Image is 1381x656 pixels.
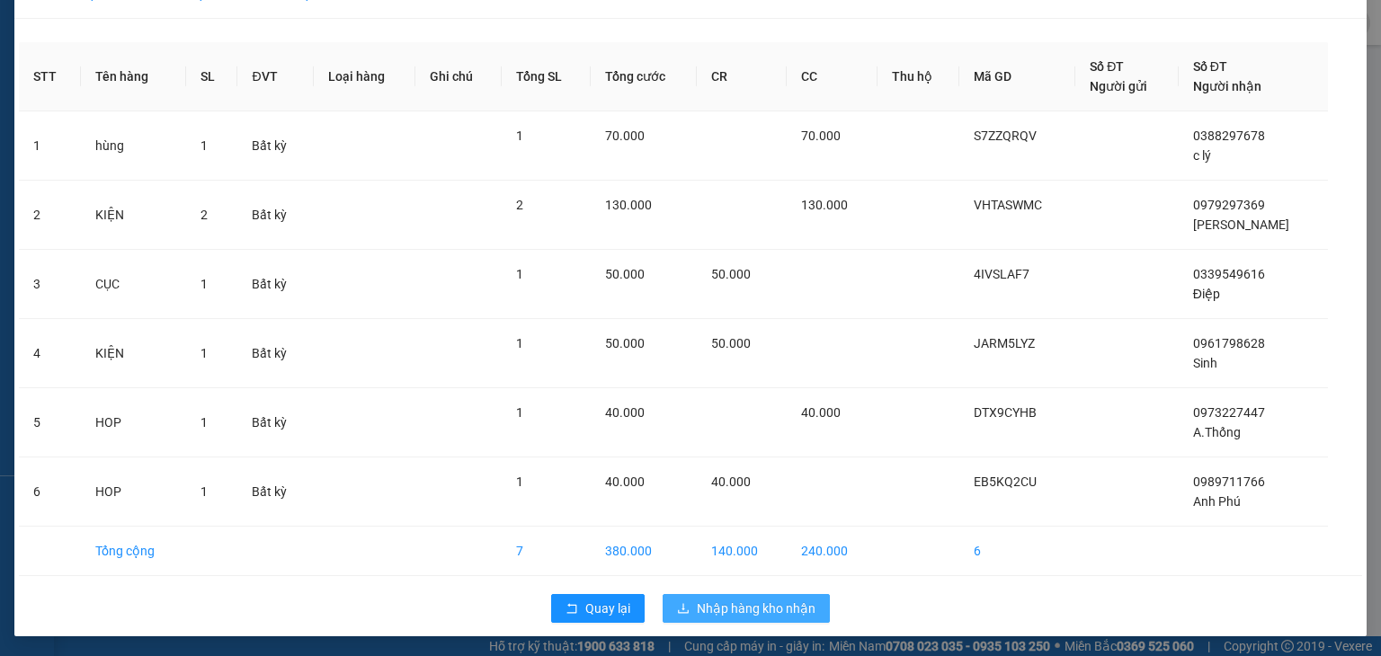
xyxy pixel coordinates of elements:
[1090,79,1147,93] span: Người gửi
[516,129,523,143] span: 1
[81,181,186,250] td: KIỆN
[878,42,960,111] th: Thu hộ
[605,405,645,420] span: 40.000
[605,129,645,143] span: 70.000
[974,198,1042,212] span: VHTASWMC
[605,474,645,489] span: 40.000
[1193,356,1217,370] span: Sinh
[801,129,841,143] span: 70.000
[1090,59,1124,74] span: Số ĐT
[237,319,314,388] td: Bất kỳ
[1193,287,1220,301] span: Điệp
[974,474,1037,489] span: EB5KQ2CU
[1193,198,1265,212] span: 0979297369
[1193,474,1265,489] span: 0989711766
[237,111,314,181] td: Bất kỳ
[585,598,630,618] span: Quay lại
[516,336,523,350] span: 1
[697,598,815,618] span: Nhập hàng kho nhận
[1193,129,1265,143] span: 0388297678
[19,111,81,181] td: 1
[200,484,208,499] span: 1
[711,267,751,281] span: 50.000
[237,42,314,111] th: ĐVT
[697,42,787,111] th: CR
[81,527,186,576] td: Tổng cộng
[605,336,645,350] span: 50.000
[663,594,830,623] button: downloadNhập hàng kho nhận
[200,208,208,222] span: 2
[81,457,186,527] td: HOP
[801,198,848,212] span: 130.000
[200,415,208,430] span: 1
[677,602,690,616] span: download
[591,42,697,111] th: Tổng cước
[19,319,81,388] td: 4
[959,527,1075,576] td: 6
[516,198,523,212] span: 2
[974,129,1037,143] span: S7ZZQRQV
[415,42,501,111] th: Ghi chú
[314,42,415,111] th: Loại hàng
[19,457,81,527] td: 6
[605,198,652,212] span: 130.000
[591,527,697,576] td: 380.000
[200,277,208,291] span: 1
[81,388,186,457] td: HOP
[974,336,1035,350] span: JARM5LYZ
[787,527,877,576] td: 240.000
[1193,494,1241,509] span: Anh Phú
[801,405,841,420] span: 40.000
[1193,267,1265,281] span: 0339549616
[1193,59,1227,74] span: Số ĐT
[1193,336,1265,350] span: 0961798628
[711,336,751,350] span: 50.000
[81,250,186,319] td: CỤC
[959,42,1075,111] th: Mã GD
[516,267,523,281] span: 1
[19,388,81,457] td: 5
[81,111,186,181] td: hùng
[19,181,81,250] td: 2
[237,250,314,319] td: Bất kỳ
[605,267,645,281] span: 50.000
[237,457,314,527] td: Bất kỳ
[1193,405,1265,420] span: 0973227447
[551,594,645,623] button: rollbackQuay lại
[1193,79,1261,93] span: Người nhận
[974,267,1029,281] span: 4IVSLAF7
[697,527,787,576] td: 140.000
[237,181,314,250] td: Bất kỳ
[1193,217,1289,232] span: [PERSON_NAME]
[19,42,81,111] th: STT
[19,250,81,319] td: 3
[516,474,523,489] span: 1
[566,602,578,616] span: rollback
[974,405,1037,420] span: DTX9CYHB
[502,527,591,576] td: 7
[711,474,751,489] span: 40.000
[787,42,877,111] th: CC
[186,42,237,111] th: SL
[237,388,314,457] td: Bất kỳ
[200,138,208,153] span: 1
[1193,425,1241,439] span: A.Thống
[516,405,523,420] span: 1
[1193,148,1211,163] span: c lý
[200,346,208,360] span: 1
[502,42,591,111] th: Tổng SL
[81,319,186,388] td: KIỆN
[81,42,186,111] th: Tên hàng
